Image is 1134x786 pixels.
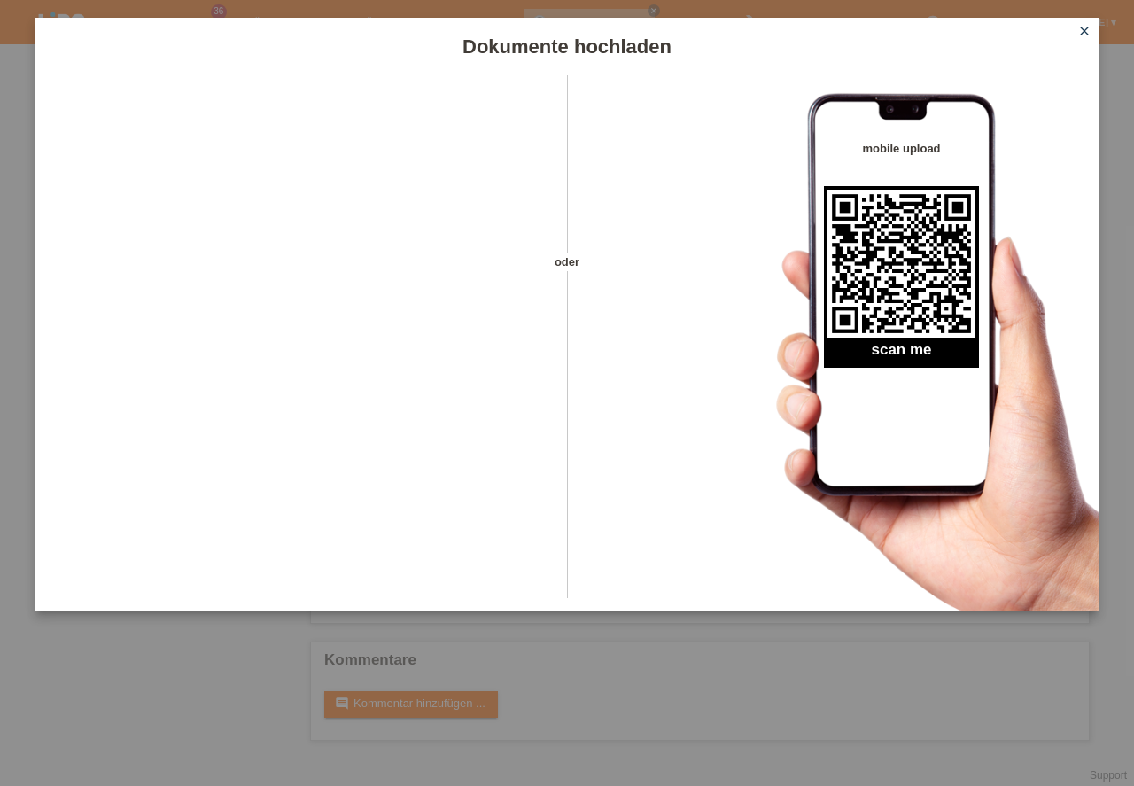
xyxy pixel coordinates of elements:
h1: Dokumente hochladen [35,35,1099,58]
iframe: Upload [62,120,536,563]
h4: mobile upload [824,142,979,155]
i: close [1077,24,1091,38]
a: close [1073,22,1096,43]
span: oder [536,253,598,271]
h2: scan me [824,341,979,368]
